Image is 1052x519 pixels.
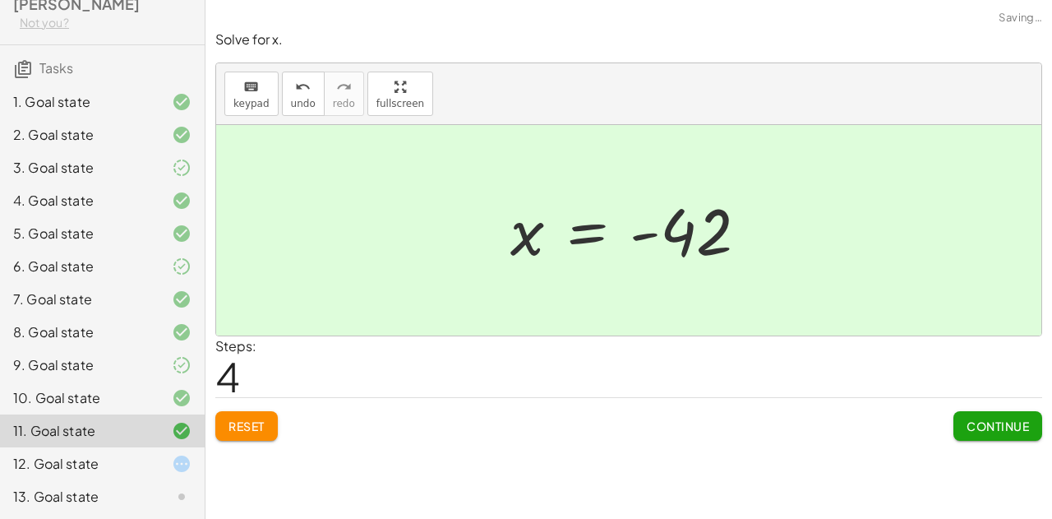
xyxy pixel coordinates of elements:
[172,355,191,375] i: Task finished and part of it marked as correct.
[172,487,191,507] i: Task not started.
[13,125,145,145] div: 2. Goal state
[172,257,191,276] i: Task finished and part of it marked as correct.
[291,98,316,109] span: undo
[215,351,240,401] span: 4
[13,257,145,276] div: 6. Goal state
[172,92,191,112] i: Task finished and correct.
[172,290,191,309] i: Task finished and correct.
[13,224,145,243] div: 5. Goal state
[953,411,1042,441] button: Continue
[172,388,191,408] i: Task finished and correct.
[13,92,145,112] div: 1. Goal state
[282,72,325,116] button: undoundo
[233,98,270,109] span: keypad
[172,191,191,211] i: Task finished and correct.
[13,355,145,375] div: 9. Goal state
[13,322,145,342] div: 8. Goal state
[999,10,1042,26] span: Saving…
[13,454,145,474] div: 12. Goal state
[20,15,191,31] div: Not you?
[172,224,191,243] i: Task finished and correct.
[13,191,145,211] div: 4. Goal state
[172,454,191,474] i: Task started.
[215,30,1042,49] p: Solve for x.
[172,322,191,342] i: Task finished and correct.
[376,98,424,109] span: fullscreen
[13,290,145,309] div: 7. Goal state
[243,77,259,97] i: keyboard
[336,77,352,97] i: redo
[215,337,256,354] label: Steps:
[39,59,73,76] span: Tasks
[172,125,191,145] i: Task finished and correct.
[13,421,145,441] div: 11. Goal state
[367,72,433,116] button: fullscreen
[13,388,145,408] div: 10. Goal state
[13,487,145,507] div: 13. Goal state
[172,158,191,178] i: Task finished and part of it marked as correct.
[215,411,278,441] button: Reset
[295,77,311,97] i: undo
[228,419,265,433] span: Reset
[13,158,145,178] div: 3. Goal state
[172,421,191,441] i: Task finished and correct.
[967,419,1029,433] span: Continue
[224,72,279,116] button: keyboardkeypad
[324,72,364,116] button: redoredo
[333,98,355,109] span: redo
